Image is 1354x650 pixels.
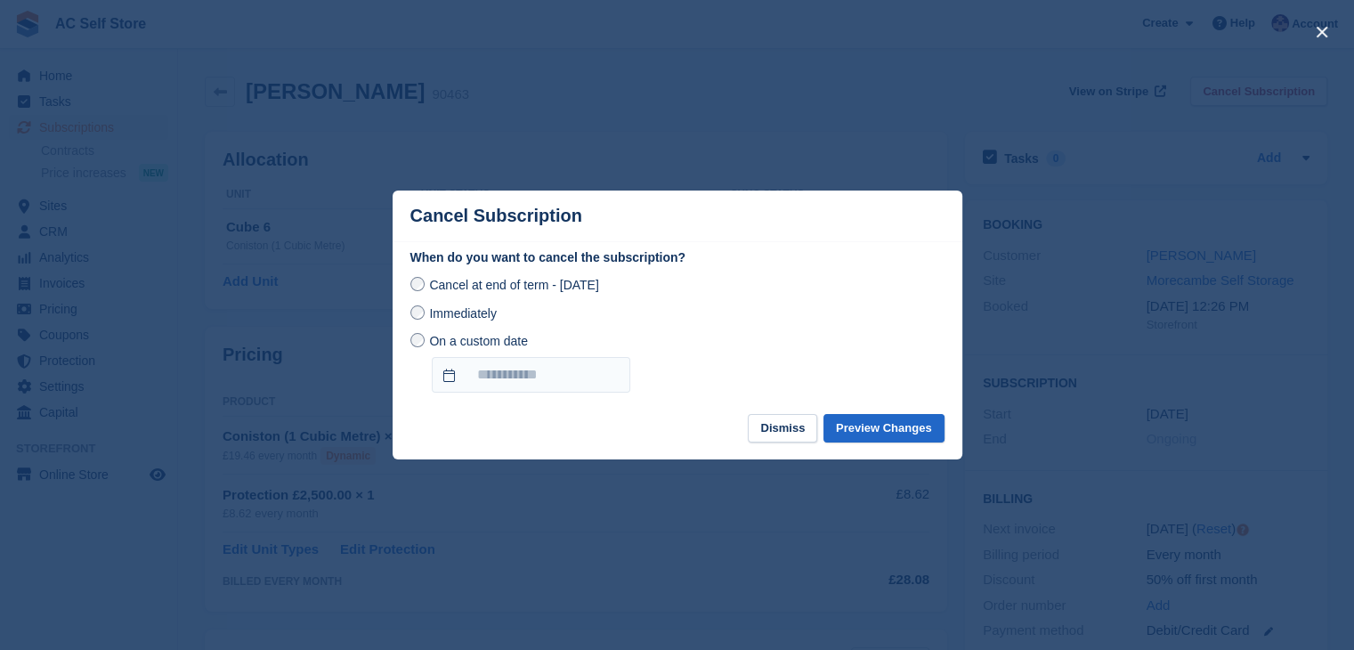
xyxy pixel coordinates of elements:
input: Immediately [410,305,425,320]
label: When do you want to cancel the subscription? [410,248,945,267]
input: Cancel at end of term - [DATE] [410,277,425,291]
button: Dismiss [748,414,817,443]
span: Cancel at end of term - [DATE] [429,278,598,292]
button: close [1308,18,1336,46]
input: On a custom date [410,333,425,347]
span: On a custom date [429,334,528,348]
p: Cancel Subscription [410,206,582,226]
input: On a custom date [432,357,630,393]
button: Preview Changes [823,414,945,443]
span: Immediately [429,306,496,321]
